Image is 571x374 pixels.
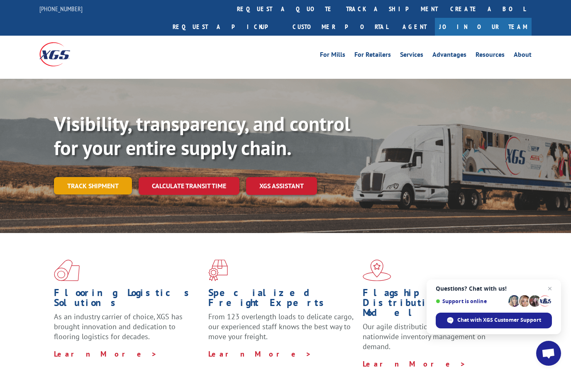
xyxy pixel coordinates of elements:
p: From 123 overlength loads to delicate cargo, our experienced staff knows the best way to move you... [208,312,356,349]
span: Our agile distribution network gives you nationwide inventory management on demand. [363,322,493,351]
a: Customer Portal [286,18,394,36]
img: xgs-icon-total-supply-chain-intelligence-red [54,260,80,281]
h1: Specialized Freight Experts [208,288,356,312]
a: Learn More > [54,349,157,359]
a: Agent [394,18,435,36]
a: Request a pickup [166,18,286,36]
a: Advantages [432,51,466,61]
div: Open chat [536,341,561,366]
a: Join Our Team [435,18,532,36]
span: Support is online [436,298,505,304]
a: Services [400,51,423,61]
a: Resources [476,51,505,61]
b: Visibility, transparency, and control for your entire supply chain. [54,111,350,160]
span: Close chat [545,284,555,294]
span: Chat with XGS Customer Support [457,316,541,324]
div: Chat with XGS Customer Support [436,313,552,328]
span: As an industry carrier of choice, XGS has brought innovation and dedication to flooring logistics... [54,312,183,341]
a: Learn More > [363,359,466,369]
a: For Retailers [354,51,391,61]
a: Calculate transit time [139,177,239,195]
img: xgs-icon-flagship-distribution-model-red [363,260,391,281]
a: About [514,51,532,61]
a: Learn More > [208,349,312,359]
h1: Flooring Logistics Solutions [54,288,202,312]
h1: Flagship Distribution Model [363,288,511,322]
a: For Mills [320,51,345,61]
span: Questions? Chat with us! [436,285,552,292]
img: xgs-icon-focused-on-flooring-red [208,260,228,281]
a: Track shipment [54,177,132,194]
a: [PHONE_NUMBER] [39,5,83,13]
a: XGS ASSISTANT [246,177,317,195]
